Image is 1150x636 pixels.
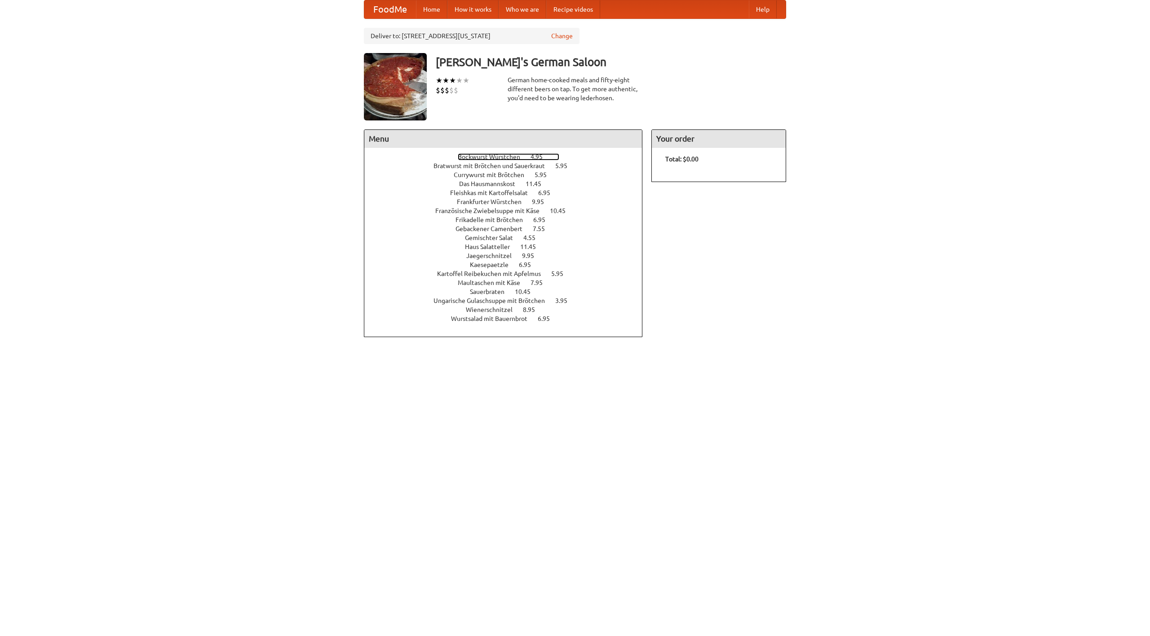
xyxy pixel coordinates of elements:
[531,153,552,160] span: 4.95
[526,180,550,187] span: 11.45
[535,171,556,178] span: 5.95
[457,198,561,205] a: Frankfurter Würstchen 9.95
[458,279,529,286] span: Maultaschen mit Käse
[519,261,540,268] span: 6.95
[450,189,567,196] a: Fleishkas mit Kartoffelsalat 6.95
[433,162,554,169] span: Bratwurst mit Brötchen und Sauerkraut
[454,171,533,178] span: Currywurst mit Brötchen
[508,76,642,102] div: German home-cooked meals and fifty-eight different beers on tap. To get more authentic, you'd nee...
[458,153,559,160] a: Bockwurst Würstchen 4.95
[456,216,532,223] span: Frikadelle mit Brötchen
[437,270,580,277] a: Kartoffel Reibekuchen mit Apfelmus 5.95
[364,28,579,44] div: Deliver to: [STREET_ADDRESS][US_STATE]
[466,306,522,313] span: Wienerschnitzel
[499,0,546,18] a: Who we are
[433,297,584,304] a: Ungarische Gulaschsuppe mit Brötchen 3.95
[665,156,699,163] b: Total: $0.00
[447,0,499,18] a: How it works
[555,162,576,169] span: 5.95
[555,297,576,304] span: 3.95
[533,225,554,232] span: 7.55
[523,234,544,241] span: 4.55
[463,76,469,85] li: ★
[466,252,551,259] a: Jaegerschnitzel 9.95
[458,153,529,160] span: Bockwurst Würstchen
[449,76,456,85] li: ★
[451,315,566,322] a: Wurstsalad mit Bauernbrot 6.95
[466,306,552,313] a: Wienerschnitzel 8.95
[435,207,548,214] span: Französische Zwiebelsuppe mit Käse
[470,261,517,268] span: Kaesepaetzle
[456,225,531,232] span: Gebackener Camenbert
[454,85,458,95] li: $
[456,76,463,85] li: ★
[652,130,786,148] h4: Your order
[457,198,531,205] span: Frankfurter Würstchen
[364,130,642,148] h4: Menu
[459,180,558,187] a: Das Hausmannskost 11.45
[532,198,553,205] span: 9.95
[433,297,554,304] span: Ungarische Gulaschsuppe mit Brötchen
[436,76,442,85] li: ★
[466,252,521,259] span: Jaegerschnitzel
[435,207,582,214] a: Französische Zwiebelsuppe mit Käse 10.45
[433,162,584,169] a: Bratwurst mit Brötchen und Sauerkraut 5.95
[440,85,445,95] li: $
[465,243,519,250] span: Haus Salatteller
[436,85,440,95] li: $
[459,180,524,187] span: Das Hausmannskost
[456,216,562,223] a: Frikadelle mit Brötchen 6.95
[450,189,537,196] span: Fleishkas mit Kartoffelsalat
[445,85,449,95] li: $
[538,189,559,196] span: 6.95
[470,261,548,268] a: Kaesepaetzle 6.95
[551,270,572,277] span: 5.95
[515,288,540,295] span: 10.45
[465,234,522,241] span: Gemischter Salat
[458,279,559,286] a: Maultaschen mit Käse 7.95
[442,76,449,85] li: ★
[749,0,777,18] a: Help
[465,243,553,250] a: Haus Salatteller 11.45
[456,225,562,232] a: Gebackener Camenbert 7.55
[454,171,563,178] a: Currywurst mit Brötchen 5.95
[531,279,552,286] span: 7.95
[465,234,552,241] a: Gemischter Salat 4.55
[451,315,536,322] span: Wurstsalad mit Bauernbrot
[470,288,547,295] a: Sauerbraten 10.45
[550,207,575,214] span: 10.45
[522,252,543,259] span: 9.95
[436,53,786,71] h3: [PERSON_NAME]'s German Saloon
[364,0,416,18] a: FoodMe
[533,216,554,223] span: 6.95
[520,243,545,250] span: 11.45
[551,31,573,40] a: Change
[449,85,454,95] li: $
[437,270,550,277] span: Kartoffel Reibekuchen mit Apfelmus
[416,0,447,18] a: Home
[364,53,427,120] img: angular.jpg
[538,315,559,322] span: 6.95
[546,0,600,18] a: Recipe videos
[470,288,513,295] span: Sauerbraten
[523,306,544,313] span: 8.95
